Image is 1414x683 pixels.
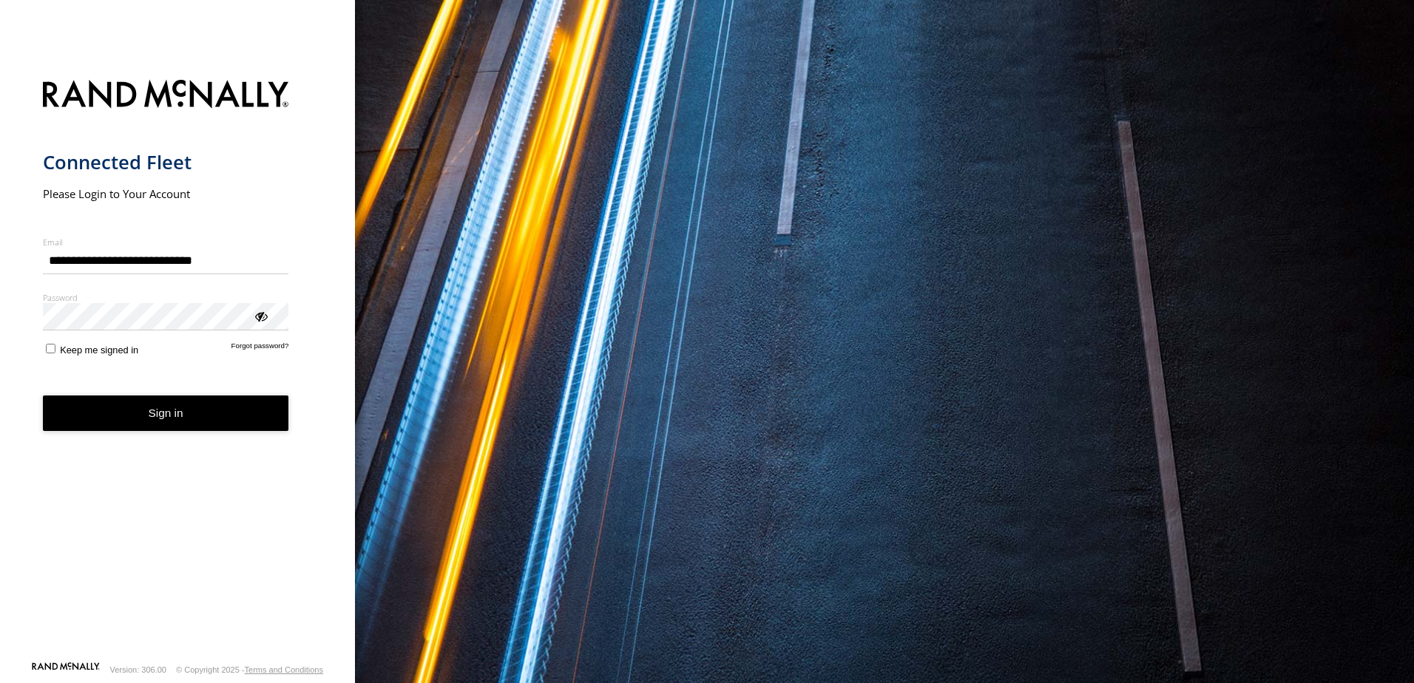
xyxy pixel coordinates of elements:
img: Rand McNally [43,77,289,115]
form: main [43,71,313,661]
div: Version: 306.00 [110,665,166,674]
a: Terms and Conditions [245,665,323,674]
button: Sign in [43,395,289,432]
div: © Copyright 2025 - [176,665,323,674]
span: Keep me signed in [60,344,138,356]
h2: Please Login to Your Account [43,186,289,201]
a: Forgot password? [231,341,289,356]
a: Visit our Website [32,662,100,677]
div: ViewPassword [253,308,268,323]
label: Password [43,292,289,303]
label: Email [43,237,289,248]
h1: Connected Fleet [43,150,289,174]
input: Keep me signed in [46,344,55,353]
